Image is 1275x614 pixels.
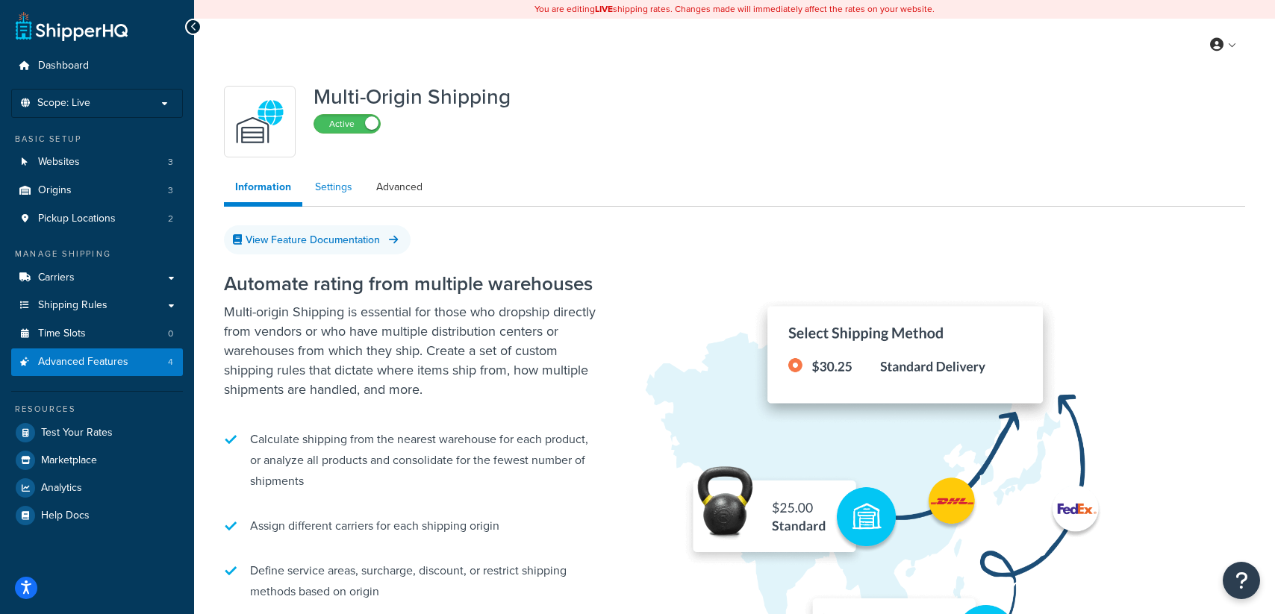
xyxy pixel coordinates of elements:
[11,502,183,529] a: Help Docs
[595,2,613,16] b: LIVE
[224,422,597,499] li: Calculate shipping from the nearest warehouse for each product, or analyze all products and conso...
[11,320,183,348] a: Time Slots0
[168,184,173,197] span: 3
[38,356,128,369] span: Advanced Features
[11,264,183,292] a: Carriers
[365,172,434,202] a: Advanced
[41,482,82,495] span: Analytics
[224,553,597,610] li: Define service areas, surcharge, discount, or restrict shipping methods based on origin
[224,273,597,295] h2: Automate rating from multiple warehouses
[224,508,597,544] li: Assign different carriers for each shipping origin
[11,320,183,348] li: Time Slots
[11,348,183,376] li: Advanced Features
[168,356,173,369] span: 4
[224,172,302,207] a: Information
[11,248,183,260] div: Manage Shipping
[234,95,286,148] img: WatD5o0RtDAAAAAElFTkSuQmCC
[11,177,183,204] li: Origins
[11,474,183,501] a: Analytics
[38,60,89,72] span: Dashboard
[168,213,173,225] span: 2
[168,328,173,340] span: 0
[11,148,183,176] a: Websites3
[11,348,183,376] a: Advanced Features4
[314,86,511,108] h1: Multi-Origin Shipping
[38,184,72,197] span: Origins
[41,510,90,522] span: Help Docs
[11,205,183,233] a: Pickup Locations2
[41,427,113,439] span: Test Your Rates
[38,213,116,225] span: Pickup Locations
[38,156,80,169] span: Websites
[314,115,380,133] label: Active
[168,156,173,169] span: 3
[304,172,364,202] a: Settings
[11,292,183,319] a: Shipping Rules
[1223,562,1260,599] button: Open Resource Center
[11,177,183,204] a: Origins3
[37,97,90,110] span: Scope: Live
[41,454,97,467] span: Marketplace
[11,403,183,416] div: Resources
[224,302,597,399] p: Multi-origin Shipping is essential for those who dropship directly from vendors or who have multi...
[11,52,183,80] a: Dashboard
[11,447,183,474] a: Marketplace
[38,272,75,284] span: Carriers
[38,328,86,340] span: Time Slots
[11,205,183,233] li: Pickup Locations
[11,133,183,145] div: Basic Setup
[38,299,107,312] span: Shipping Rules
[11,419,183,446] a: Test Your Rates
[11,148,183,176] li: Websites
[224,225,411,254] a: View Feature Documentation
